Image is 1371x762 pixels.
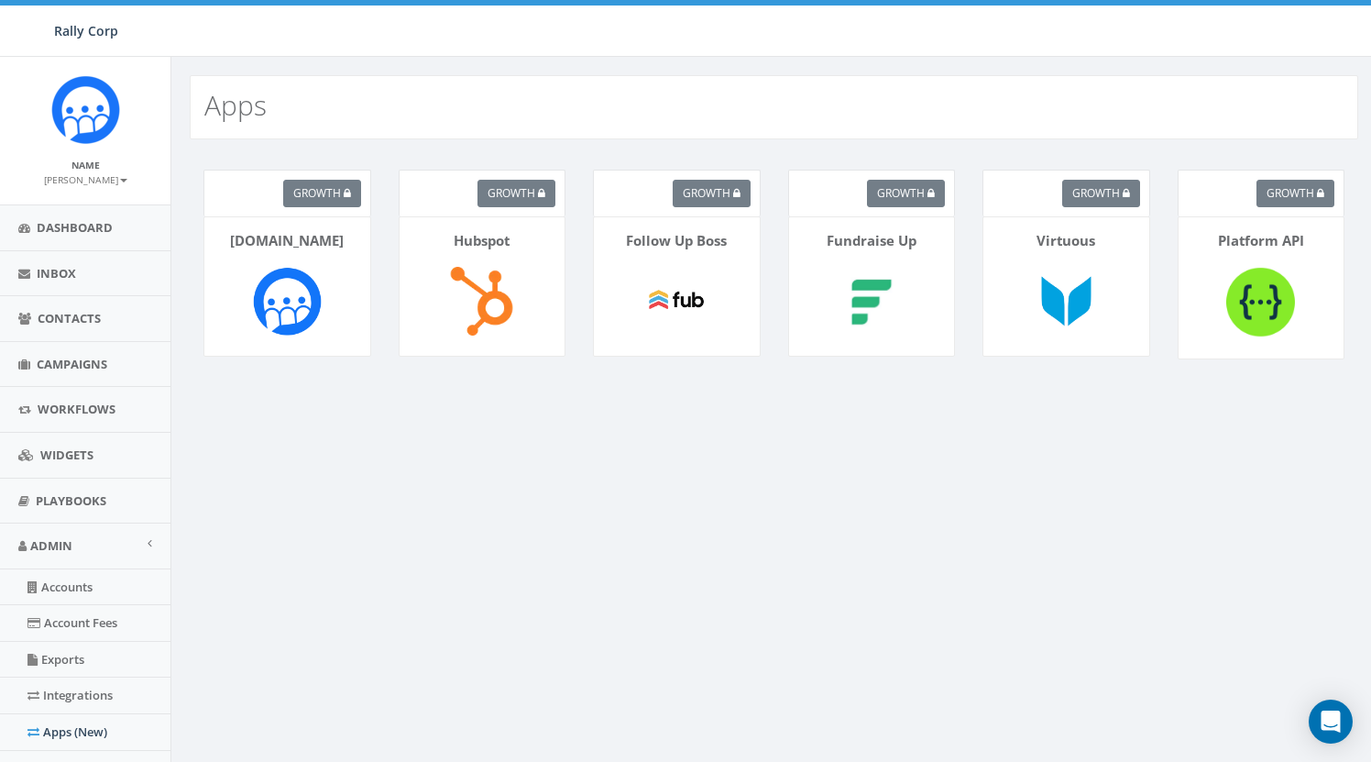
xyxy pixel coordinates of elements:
button: growth [1062,180,1140,207]
button: growth [283,180,361,207]
span: Dashboard [37,219,113,236]
span: Admin [30,537,72,554]
img: Hubspot-logo [441,260,523,342]
span: growth [1267,185,1314,201]
span: Campaigns [37,356,107,372]
span: growth [293,185,341,201]
img: Rally.so-logo [246,260,328,342]
small: [PERSON_NAME] [44,173,127,186]
span: Workflows [38,401,115,417]
p: [DOMAIN_NAME] [218,231,356,250]
p: Hubspot [413,231,552,250]
p: Fundraise Up [803,231,941,250]
p: Follow Up Boss [608,231,746,250]
span: Playbooks [36,492,106,509]
p: Platform API [1192,231,1331,250]
img: Virtuous-logo [1025,260,1107,342]
span: Contacts [38,310,101,326]
span: growth [488,185,535,201]
img: Icon_1.png [51,75,120,144]
span: Inbox [37,265,76,282]
span: growth [683,185,730,201]
div: Open Intercom Messenger [1309,700,1353,744]
a: [PERSON_NAME] [44,171,127,187]
p: Virtuous [997,231,1135,250]
button: growth [673,180,751,207]
small: Name [71,159,100,171]
button: growth [1256,180,1334,207]
span: growth [877,185,925,201]
img: Fundraise Up-logo [830,260,913,342]
span: Widgets [40,447,93,463]
img: Follow Up Boss-logo [635,260,718,342]
span: Rally Corp [54,22,118,39]
h2: Apps [204,90,267,120]
button: growth [867,180,945,207]
img: Platform API-logo [1220,260,1302,345]
button: growth [477,180,555,207]
span: growth [1072,185,1120,201]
